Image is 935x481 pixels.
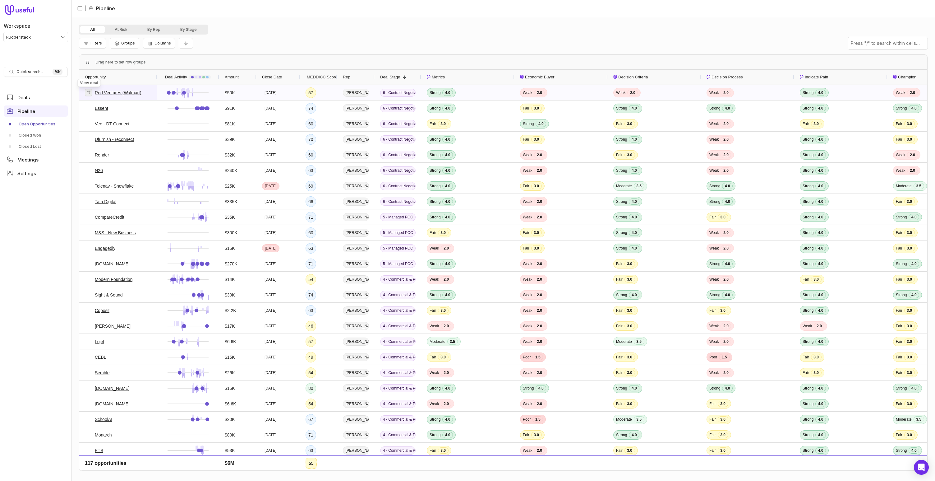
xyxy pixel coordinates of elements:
[442,152,453,158] span: 4.0
[803,106,813,111] span: Strong
[95,416,112,423] a: SchoolAI
[343,135,369,143] span: [PERSON_NAME]
[17,171,36,176] span: Settings
[815,105,826,111] span: 4.0
[525,73,555,81] span: Economic Buyer
[95,400,130,408] a: [DOMAIN_NAME]
[4,92,68,103] a: Deals
[380,275,416,283] span: 4 - Commercial & Product Validation
[613,70,695,85] div: Decision Criteria
[523,277,532,282] span: Weak
[811,276,822,283] span: 3.0
[718,214,728,220] span: 3.0
[523,106,529,111] span: Fair
[815,214,826,220] span: 4.0
[629,167,639,174] span: 4.0
[4,119,68,152] div: Pipeline submenu
[898,73,916,81] span: Champion
[95,213,124,221] a: CompareCredit
[95,369,109,376] a: Semble
[265,215,276,220] time: [DATE]
[803,137,813,142] span: Strong
[225,120,235,128] span: $81K
[523,184,529,189] span: Fair
[709,277,719,282] span: Weak
[815,167,826,174] span: 4.0
[624,121,635,127] span: 3.0
[896,121,902,126] span: Fair
[709,121,719,126] span: Weak
[896,230,902,235] span: Fair
[616,184,632,189] span: Moderate
[306,243,316,254] div: 63
[523,215,532,220] span: Weak
[95,385,130,392] a: [DOMAIN_NAME]
[265,137,276,142] time: [DATE]
[380,229,416,237] span: 5 - Managed POC
[343,89,369,97] span: [PERSON_NAME]
[53,69,62,75] kbd: ⌘ K
[523,230,529,235] span: Fair
[170,26,207,33] button: By Stage
[721,276,731,283] span: 2.0
[265,121,276,126] time: [DATE]
[523,246,529,251] span: Fair
[95,167,103,174] a: N26
[803,199,813,204] span: Strong
[95,182,134,190] a: Telenav - Snowflake
[380,260,416,268] span: 5 - Managed POC
[523,261,532,266] span: Weak
[815,90,826,96] span: 4.0
[179,38,193,49] button: Collapse all rows
[430,90,440,95] span: Strong
[430,277,439,282] span: Weak
[306,274,316,285] div: 54
[306,103,316,114] div: 74
[95,151,109,159] a: Render
[815,230,826,236] span: 4.0
[896,137,902,142] span: Fair
[712,73,743,81] span: Decision Process
[909,105,919,111] span: 4.0
[721,230,731,236] span: 2.0
[225,151,235,159] span: $32K
[427,70,509,85] div: Metrics
[343,151,369,159] span: [PERSON_NAME]
[441,245,451,251] span: 2.0
[343,104,369,112] span: [PERSON_NAME]
[95,89,141,96] a: Red Ventures (Walmart)
[343,213,369,221] span: [PERSON_NAME]
[721,121,731,127] span: 2.0
[225,276,235,283] span: $14K
[306,150,316,160] div: 60
[95,322,131,330] a: [PERSON_NAME]
[4,154,68,165] a: Meetings
[306,134,316,145] div: 70
[616,121,623,126] span: Fair
[225,136,235,143] span: $39K
[534,90,545,96] span: 2.0
[95,198,116,205] a: Tata Digital
[896,152,905,157] span: Weak
[432,73,445,81] span: Metrics
[430,199,440,204] span: Strong
[722,261,733,267] span: 4.0
[629,214,639,220] span: 4.0
[815,198,826,205] span: 4.0
[722,105,733,111] span: 4.0
[616,168,627,173] span: Strong
[95,229,136,236] a: M&S - New Business
[430,215,440,220] span: Strong
[306,227,316,238] div: 60
[523,152,532,157] span: Weak
[805,73,828,81] span: Indicate Pain
[624,261,635,267] span: 3.0
[441,276,451,283] span: 2.0
[803,246,813,251] span: Strong
[534,198,545,205] span: 2.0
[265,90,276,95] time: [DATE]
[904,230,915,236] span: 3.0
[616,277,623,282] span: Fair
[721,245,731,251] span: 2.0
[709,90,719,95] span: Weak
